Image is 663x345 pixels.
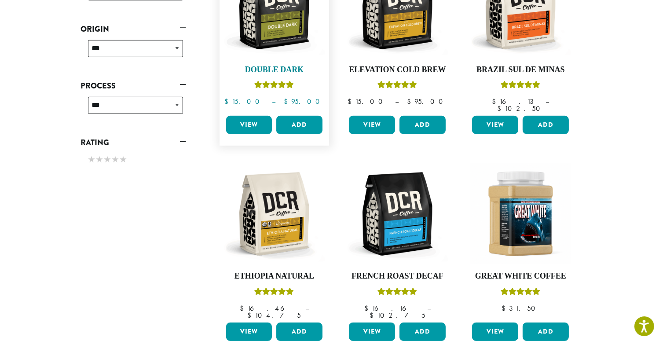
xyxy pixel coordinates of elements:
[81,150,187,170] div: Rating
[407,97,414,106] span: $
[470,163,571,319] a: Great White CoffeeRated 5.00 out of 5 $31.50
[240,304,297,313] bdi: 16.46
[272,97,275,106] span: –
[377,286,417,300] div: Rated 5.00 out of 5
[224,65,325,75] h4: Double Dark
[523,116,569,134] button: Add
[247,311,301,320] bdi: 104.75
[224,97,232,106] span: $
[284,97,291,106] span: $
[377,80,417,93] div: Rated 5.00 out of 5
[348,97,387,106] bdi: 15.00
[497,104,544,113] bdi: 102.50
[96,153,104,166] span: ★
[472,323,518,341] a: View
[81,78,187,93] a: Process
[348,97,355,106] span: $
[501,286,540,300] div: Rated 5.00 out of 5
[112,153,120,166] span: ★
[497,104,505,113] span: $
[81,93,187,125] div: Process
[364,304,372,313] span: $
[470,65,571,75] h4: Brazil Sul De Minas
[240,304,247,313] span: $
[349,323,395,341] a: View
[226,116,272,134] a: View
[399,116,446,134] button: Add
[399,323,446,341] button: Add
[104,153,112,166] span: ★
[492,97,537,106] bdi: 16.13
[370,311,425,320] bdi: 102.75
[349,116,395,134] a: View
[224,272,325,281] h4: Ethiopia Natural
[81,37,187,68] div: Origin
[347,65,448,75] h4: Elevation Cold Brew
[276,116,322,134] button: Add
[472,116,518,134] a: View
[523,323,569,341] button: Add
[407,97,447,106] bdi: 95.00
[546,97,549,106] span: –
[347,272,448,281] h4: French Roast Decaf
[120,153,128,166] span: ★
[81,135,187,150] a: Rating
[347,163,448,319] a: French Roast DecafRated 5.00 out of 5
[81,22,187,37] a: Origin
[470,272,571,281] h4: Great White Coffee
[226,323,272,341] a: View
[395,97,399,106] span: –
[501,80,540,93] div: Rated 5.00 out of 5
[347,163,448,264] img: DCR-12oz-French-Roast-Decaf-Stock-scaled.png
[470,163,571,264] img: Great_White_Ground_Espresso_2.png
[305,304,309,313] span: –
[502,304,509,313] span: $
[364,304,419,313] bdi: 16.16
[224,97,264,106] bdi: 15.00
[247,311,255,320] span: $
[254,286,294,300] div: Rated 5.00 out of 5
[284,97,324,106] bdi: 95.00
[223,163,325,264] img: DCR-12oz-FTO-Ethiopia-Natural-Stock-scaled.png
[502,304,539,313] bdi: 31.50
[224,163,325,319] a: Ethiopia NaturalRated 5.00 out of 5
[254,80,294,93] div: Rated 4.50 out of 5
[427,304,431,313] span: –
[492,97,499,106] span: $
[88,153,96,166] span: ★
[276,323,322,341] button: Add
[370,311,377,320] span: $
